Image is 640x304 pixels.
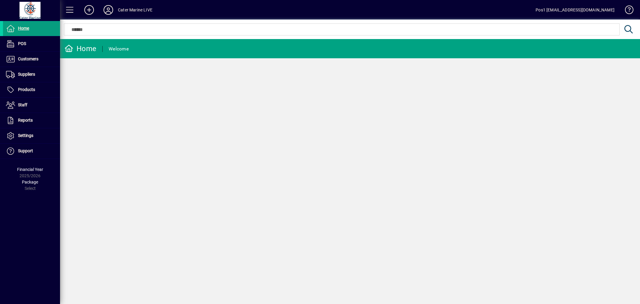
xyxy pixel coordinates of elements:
[18,102,27,107] span: Staff
[18,118,33,123] span: Reports
[99,5,118,15] button: Profile
[3,82,60,97] a: Products
[18,26,29,31] span: Home
[620,1,632,21] a: Knowledge Base
[18,133,33,138] span: Settings
[18,41,26,46] span: POS
[18,56,38,61] span: Customers
[3,128,60,143] a: Settings
[536,5,614,15] div: Pos1 [EMAIL_ADDRESS][DOMAIN_NAME]
[18,148,33,153] span: Support
[80,5,99,15] button: Add
[3,98,60,113] a: Staff
[18,72,35,77] span: Suppliers
[65,44,96,53] div: Home
[3,144,60,159] a: Support
[109,44,129,54] div: Welcome
[3,113,60,128] a: Reports
[118,5,152,15] div: Cater Marine LIVE
[3,36,60,51] a: POS
[3,52,60,67] a: Customers
[22,180,38,184] span: Package
[17,167,43,172] span: Financial Year
[3,67,60,82] a: Suppliers
[18,87,35,92] span: Products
